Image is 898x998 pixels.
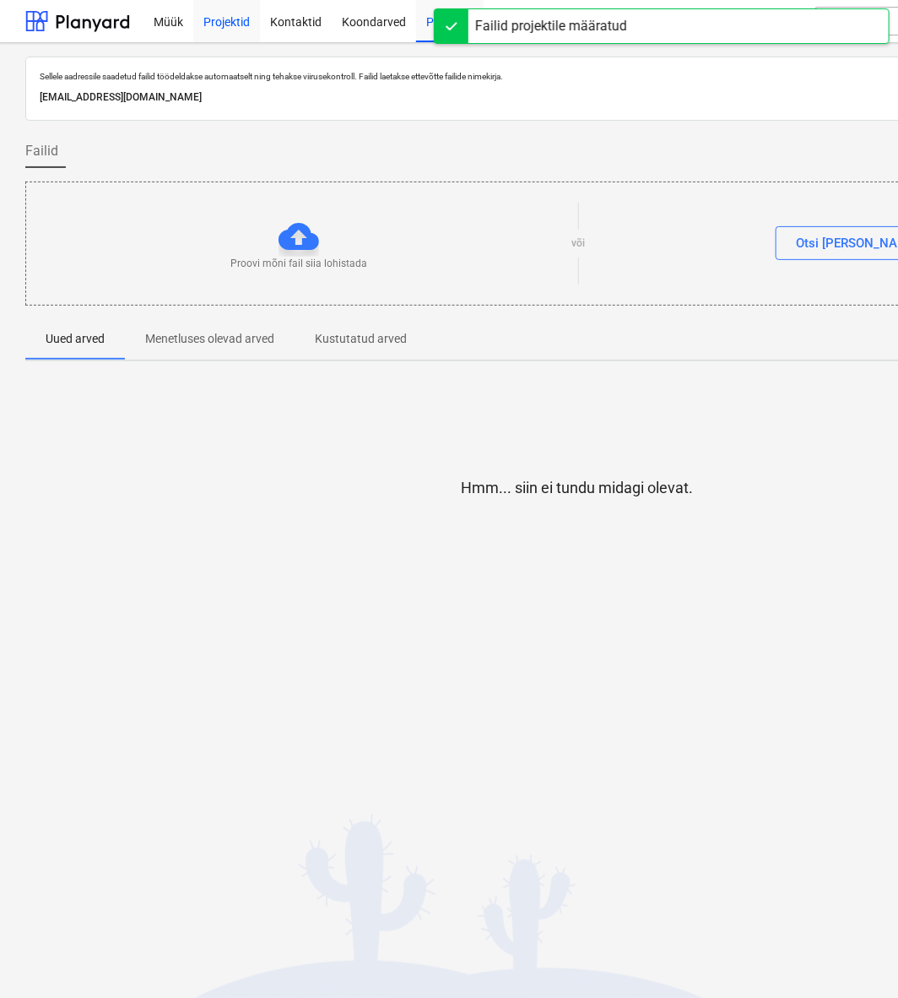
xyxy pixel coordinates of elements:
p: Hmm... siin ei tundu midagi olevat. [462,478,694,498]
p: Menetluses olevad arved [145,330,274,348]
p: Kustutatud arved [315,330,407,348]
p: Proovi mõni fail siia lohistada [230,257,367,271]
p: Uued arved [46,330,105,348]
div: Failid projektile määratud [475,16,627,36]
span: Failid [25,141,58,161]
p: või [571,236,585,251]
